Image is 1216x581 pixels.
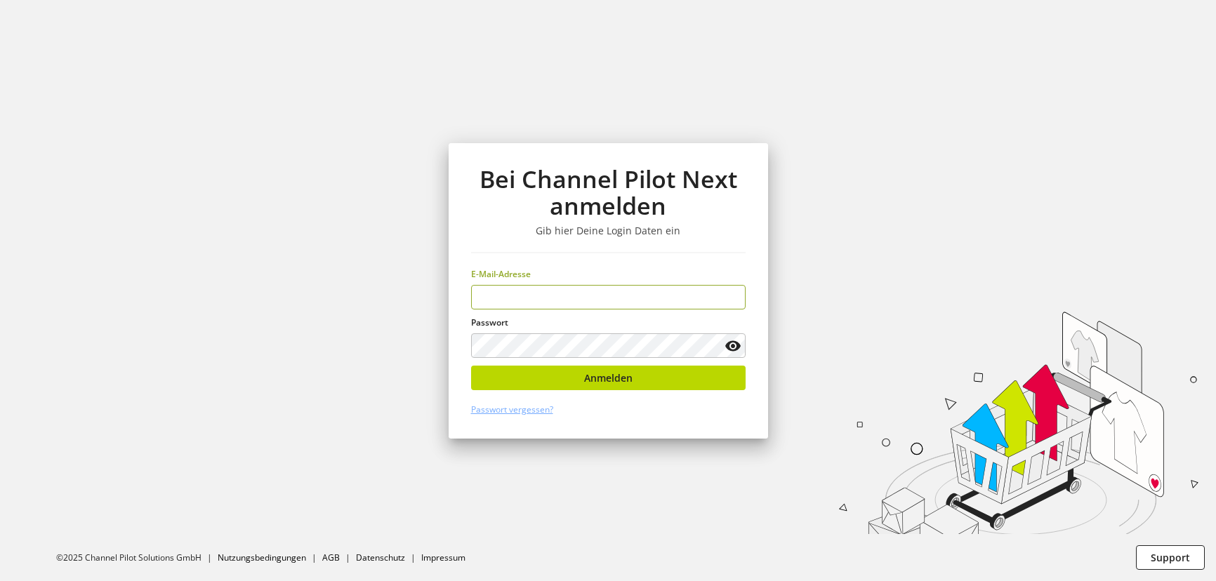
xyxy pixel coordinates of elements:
[471,225,746,237] h3: Gib hier Deine Login Daten ein
[471,166,746,220] h1: Bei Channel Pilot Next anmelden
[471,316,508,328] span: Passwort
[356,552,405,563] a: Datenschutz
[584,370,633,385] span: Anmelden
[1136,545,1205,570] button: Support
[218,552,306,563] a: Nutzungsbedingungen
[471,403,553,415] a: Passwort vergessen?
[471,268,531,280] span: E-Mail-Adresse
[471,366,746,390] button: Anmelden
[322,552,340,563] a: AGB
[56,552,218,564] li: ©2025 Channel Pilot Solutions GmbH
[1151,550,1190,565] span: Support
[421,552,465,563] a: Impressum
